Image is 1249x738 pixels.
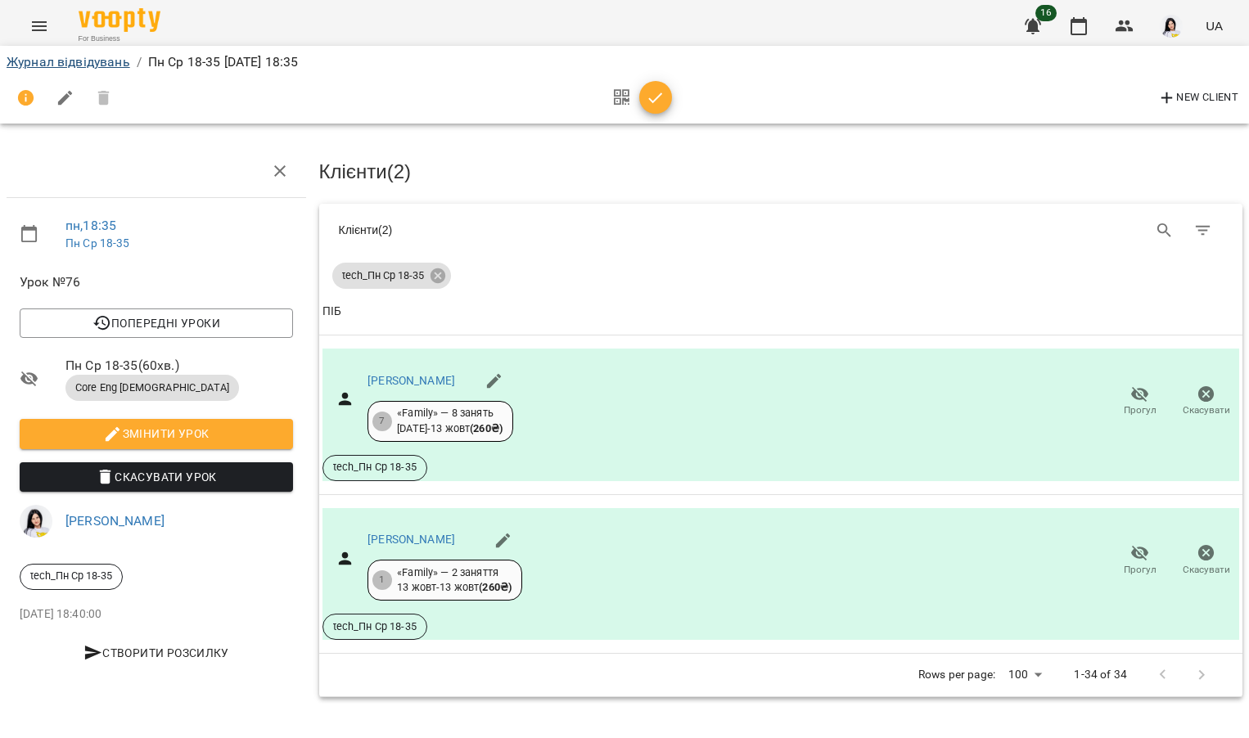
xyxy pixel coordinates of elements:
a: [PERSON_NAME] [65,513,165,529]
p: Пн Ср 18-35 [DATE] 18:35 [148,52,299,72]
button: UA [1199,11,1229,41]
span: Core Eng [DEMOGRAPHIC_DATA] [65,380,239,395]
p: [DATE] 18:40:00 [20,606,293,623]
button: Фільтр [1184,211,1223,250]
div: tech_Пн Ср 18-35 [332,263,451,289]
span: Скасувати Урок [33,467,280,487]
button: Створити розсилку [20,638,293,668]
span: ПІБ [322,302,1240,322]
span: Прогул [1124,403,1157,417]
div: Table Toolbar [319,204,1243,256]
button: Змінити урок [20,419,293,448]
nav: breadcrumb [7,52,1242,72]
button: Menu [20,7,59,46]
img: 2db0e6d87653b6f793ba04c219ce5204.jpg [20,505,52,538]
button: Прогул [1107,538,1173,583]
span: New Client [1157,88,1238,108]
div: 7 [372,412,392,431]
span: 16 [1035,5,1057,21]
span: Змінити урок [33,424,280,443]
button: New Client [1153,85,1242,111]
p: 1-34 of 34 [1074,667,1126,683]
b: ( 260 ₴ ) [470,422,503,434]
span: UA [1206,17,1223,34]
li: / [137,52,142,72]
div: 100 [1002,663,1048,686]
span: Скасувати [1183,563,1230,577]
div: ПІБ [322,302,341,322]
p: Rows per page: [918,667,995,683]
b: ( 260 ₴ ) [479,581,512,593]
span: Урок №76 [20,272,293,292]
span: tech_Пн Ср 18-35 [332,268,434,283]
a: Журнал відвідувань [7,54,130,70]
span: tech_Пн Ср 18-35 [323,460,426,475]
a: Пн Ср 18-35 [65,236,130,250]
button: Скасувати Урок [20,462,293,492]
span: For Business [79,34,160,44]
span: Прогул [1124,563,1157,577]
button: Search [1145,211,1184,250]
h3: Клієнти ( 2 ) [319,161,1243,182]
span: Пн Ср 18-35 ( 60 хв. ) [65,356,293,376]
div: Sort [322,302,341,322]
button: Скасувати [1173,379,1239,425]
div: «Family» — 8 занять [DATE] - 13 жовт [397,406,503,436]
span: Скасувати [1183,403,1230,417]
button: Попередні уроки [20,308,293,338]
a: [PERSON_NAME] [367,533,455,546]
span: tech_Пн Ср 18-35 [20,569,122,583]
div: «Family» — 2 заняття 13 жовт - 13 жовт [397,565,512,596]
button: Скасувати [1173,538,1239,583]
img: 2db0e6d87653b6f793ba04c219ce5204.jpg [1160,15,1183,38]
div: tech_Пн Ср 18-35 [20,564,123,590]
div: Клієнти ( 2 ) [339,222,769,238]
button: Прогул [1107,379,1173,425]
a: [PERSON_NAME] [367,374,455,387]
img: Voopty Logo [79,8,160,32]
span: tech_Пн Ср 18-35 [323,619,426,634]
div: 1 [372,570,392,590]
a: пн , 18:35 [65,218,116,233]
span: Створити розсилку [26,643,286,663]
span: Попередні уроки [33,313,280,333]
